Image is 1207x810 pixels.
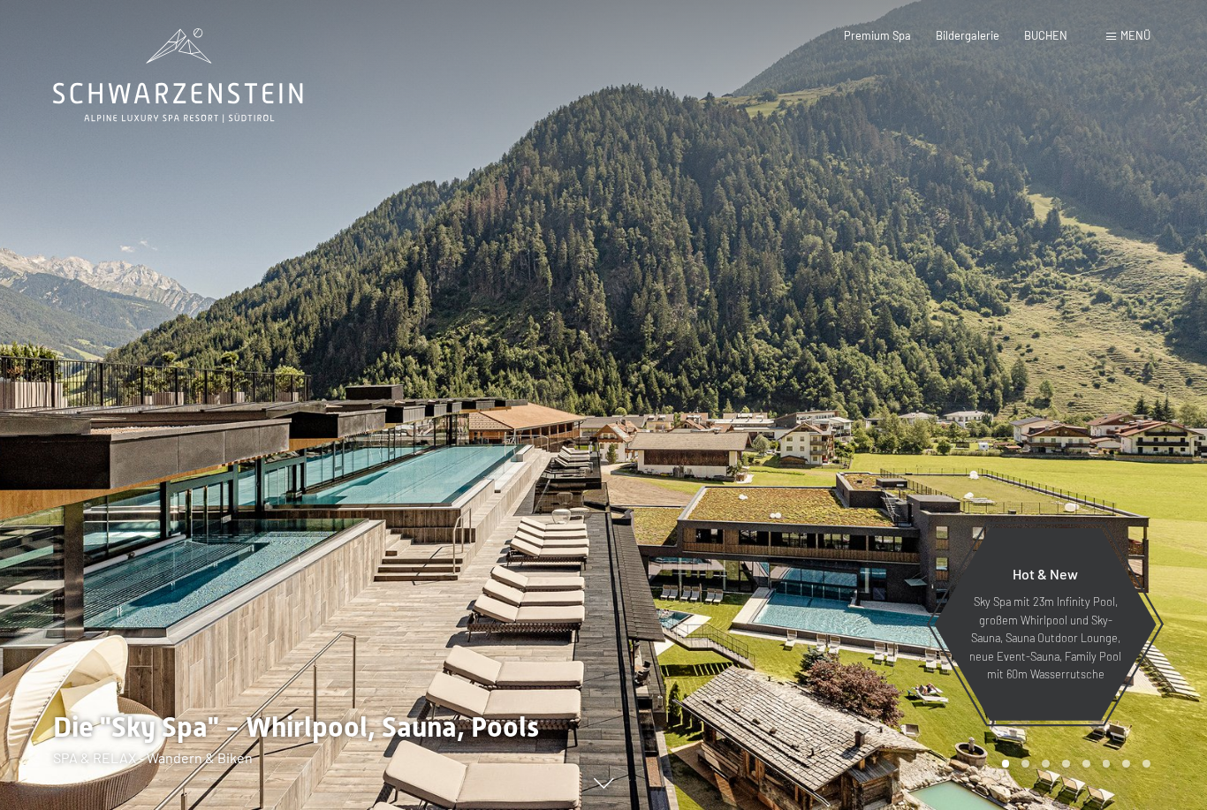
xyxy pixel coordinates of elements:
[1062,760,1070,768] div: Carousel Page 4
[844,28,911,42] a: Premium Spa
[1042,760,1050,768] div: Carousel Page 3
[1120,28,1150,42] span: Menü
[1142,760,1150,768] div: Carousel Page 8
[996,760,1150,768] div: Carousel Pagination
[1082,760,1090,768] div: Carousel Page 5
[1021,760,1029,768] div: Carousel Page 2
[1103,760,1111,768] div: Carousel Page 6
[1122,760,1130,768] div: Carousel Page 7
[1013,565,1078,582] span: Hot & New
[968,593,1122,683] p: Sky Spa mit 23m Infinity Pool, großem Whirlpool und Sky-Sauna, Sauna Outdoor Lounge, neue Event-S...
[936,28,999,42] a: Bildergalerie
[933,527,1158,722] a: Hot & New Sky Spa mit 23m Infinity Pool, großem Whirlpool und Sky-Sauna, Sauna Outdoor Lounge, ne...
[1024,28,1067,42] a: BUCHEN
[1002,760,1010,768] div: Carousel Page 1 (Current Slide)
